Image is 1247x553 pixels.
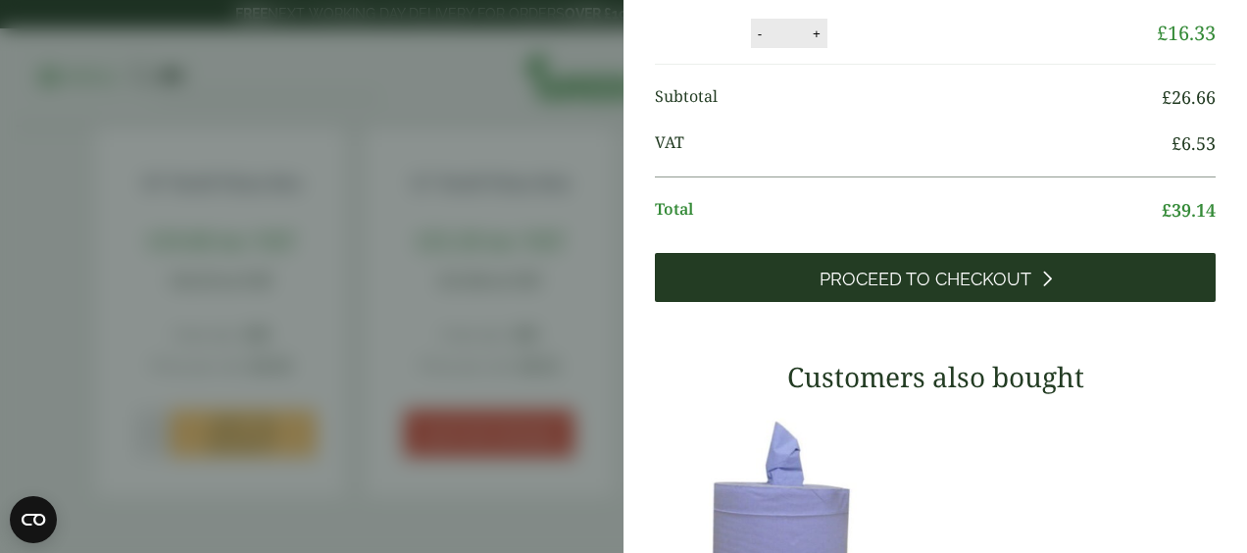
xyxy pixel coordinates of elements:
[1157,20,1168,46] span: £
[1172,131,1216,155] bdi: 6.53
[1162,198,1172,222] span: £
[10,496,57,543] button: Open CMP widget
[1162,85,1216,109] bdi: 26.66
[655,197,1162,224] span: Total
[807,25,826,42] button: +
[1172,131,1181,155] span: £
[752,25,768,42] button: -
[655,361,1216,394] h3: Customers also bought
[1157,20,1216,46] bdi: 16.33
[1162,85,1172,109] span: £
[655,130,1172,157] span: VAT
[820,269,1031,290] span: Proceed to Checkout
[1162,198,1216,222] bdi: 39.14
[655,253,1216,302] a: Proceed to Checkout
[655,84,1162,111] span: Subtotal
